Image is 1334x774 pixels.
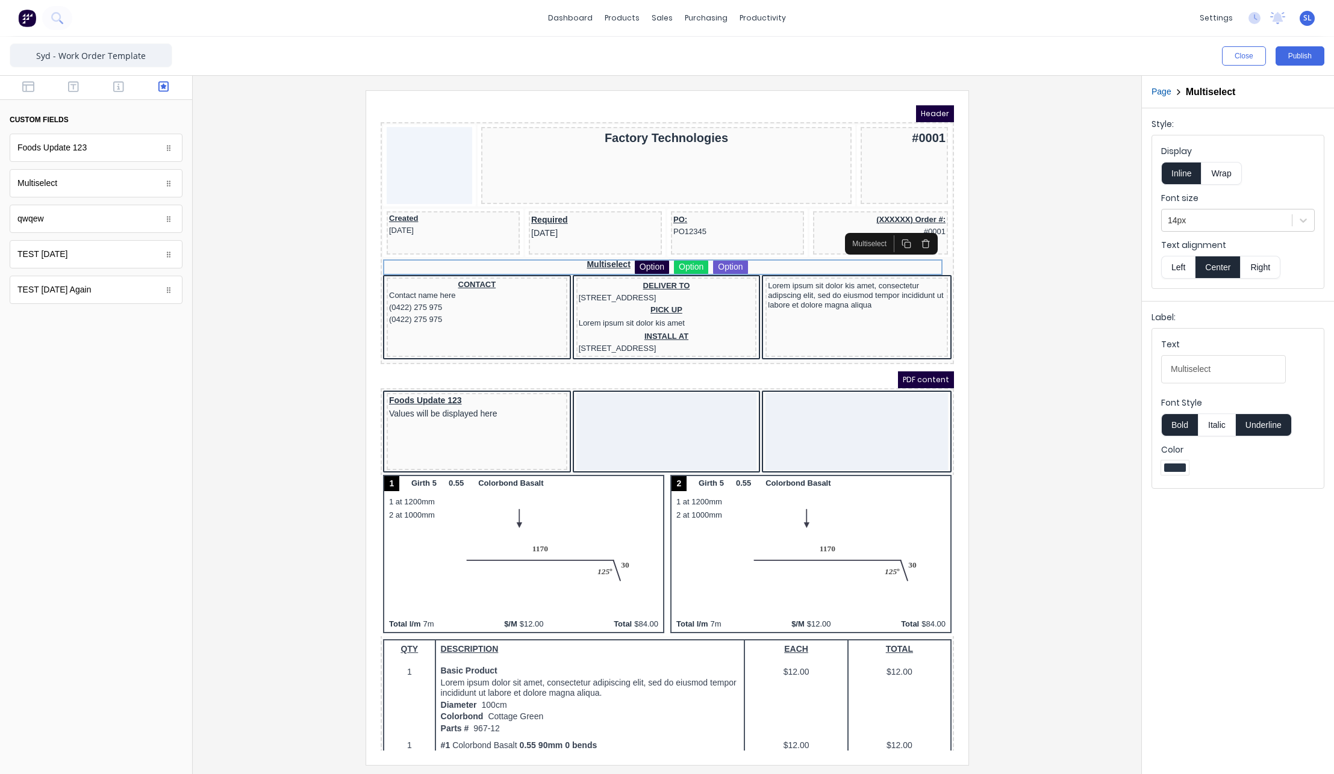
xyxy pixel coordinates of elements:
[2,285,571,370] div: Foods Update 123Values will be displayed here
[542,9,599,27] a: dashboard
[599,9,646,27] div: products
[1161,444,1315,456] label: Color
[10,114,69,125] div: custom fields
[1241,256,1280,279] button: Right
[8,290,184,314] div: Foods Update 123Values will be displayed here
[646,9,679,27] div: sales
[2,104,571,154] div: Created[DATE]Required[DATE]PO:PO12345(XXXXXX) Order #:#0001
[1198,413,1236,436] button: Italic
[10,134,182,162] div: Foods Update 123
[151,108,279,134] div: Required[DATE]
[198,199,374,225] div: PICK UPLorem ipsum sit dolor kis amet
[387,175,565,206] div: Lorem ipsum sit dolor kis amet, consectetur adipscing elit, sed do eiusmod tempor incididunt ut l...
[2,170,571,257] div: CONTACTContact name here(0422) 275 975(0422) 275 975DELIVER TO[STREET_ADDRESS]PICK UPLorem ipsum ...
[1161,239,1315,251] label: Text alignment
[1161,256,1195,279] button: Left
[1195,256,1241,279] button: Center
[17,177,57,190] div: Multiselect
[198,225,374,250] div: INSTALL AT[STREET_ADDRESS]
[535,130,555,147] button: Delete
[516,130,535,147] button: Duplicate
[1152,118,1324,135] div: Style:
[1152,311,1324,328] div: Label:
[482,24,565,42] div: #0001
[734,9,792,27] div: productivity
[1202,162,1241,185] button: Wrap
[2,370,571,531] div: 1Girth 50.55Colorbond Basalt1 at 1200mm2 at 1000mmTotal l/m7m$/M$12.00Total$84.002Girth 50.55Colo...
[10,110,182,130] button: custom fields
[1152,85,1171,98] button: Page
[10,43,172,67] input: Enter template name here
[1161,145,1315,157] label: Display
[198,175,374,199] div: DELIVER TO[STREET_ADDRESS]
[1161,413,1198,436] button: Bold
[1194,9,1239,27] div: settings
[10,169,182,197] div: Multiselect
[2,154,571,170] div: MultiselectOptionOptionOption
[517,266,573,283] span: PDF content
[1303,13,1312,23] span: SL
[1222,46,1266,66] button: Close
[435,108,565,133] div: (XXXXXX) Order #:#0001
[1161,162,1202,185] button: Inline
[17,212,44,225] div: qwqew
[1161,397,1315,409] label: Font Style
[8,196,184,208] div: (0422) 275 975
[1276,46,1324,66] button: Publish
[679,9,734,27] div: purchasing
[103,24,468,42] div: Factory Technologies
[8,175,184,184] div: CONTACT
[1236,413,1292,436] button: Underline
[8,208,184,220] div: (0422) 275 975
[1186,86,1236,98] h2: Multiselect
[10,205,182,233] div: qwqew
[17,141,87,154] div: Foods Update 123
[1161,338,1286,355] div: Text
[8,184,184,196] div: Contact name here
[1161,192,1315,204] label: Font size
[17,248,68,261] div: TEST [DATE]
[293,108,421,133] div: PO:PO12345
[2,19,571,104] div: Factory Technologies#0001
[10,276,182,304] div: TEST [DATE] Again
[10,240,182,268] div: TEST [DATE]
[1161,355,1286,383] input: Text
[8,108,137,131] div: Created[DATE]
[17,283,91,296] div: TEST [DATE] Again
[467,133,511,144] div: Multiselect
[18,9,36,27] img: Factory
